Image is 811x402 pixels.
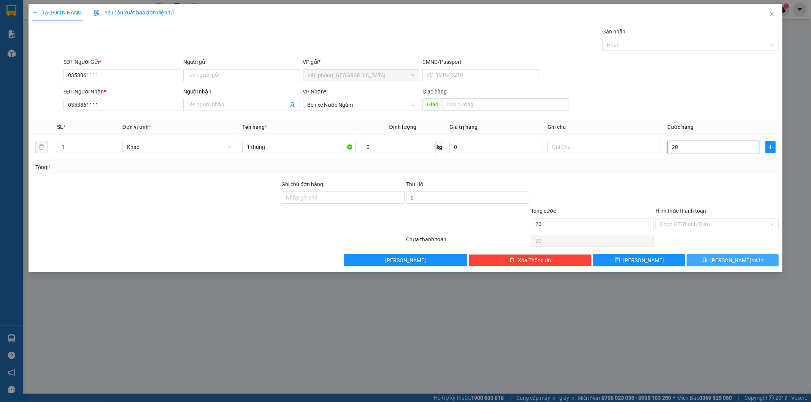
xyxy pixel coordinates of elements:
[308,70,415,81] span: Văn phòng Đà Lạt
[602,28,625,35] label: Gán nhãn
[623,256,664,264] span: [PERSON_NAME]
[242,124,267,130] span: Tên hàng
[63,87,180,96] div: SĐT Người Nhận
[63,58,180,66] div: SĐT Người Gửi
[667,124,694,130] span: Cước hàng
[282,192,405,204] input: Ghi chú đơn hàng
[35,141,48,153] button: delete
[406,235,530,248] div: Chưa thanh toán
[702,257,707,263] span: printer
[449,141,541,153] input: 0
[242,141,356,153] input: VD: Bàn, Ghế
[765,141,776,153] button: plus
[469,254,592,266] button: deleteXóa Thông tin
[303,58,420,66] div: VP gửi
[509,257,515,263] span: delete
[449,124,478,130] span: Giá trị hàng
[183,87,300,96] div: Người nhận
[389,124,416,130] span: Định lượng
[655,208,706,214] label: Hình thức thanh toán
[531,208,556,214] span: Tổng cước
[94,10,100,16] img: icon
[422,89,447,95] span: Giao hàng
[544,120,664,135] th: Ghi chú
[766,144,775,150] span: plus
[385,256,426,264] span: [PERSON_NAME]
[548,141,661,153] input: Ghi Chú
[35,163,313,171] div: Tổng: 1
[289,102,295,108] span: user-add
[308,99,415,111] span: Bến xe Nước Ngầm
[344,254,467,266] button: [PERSON_NAME]
[615,257,620,263] span: save
[406,181,424,187] span: Thu Hộ
[518,256,551,264] span: Xóa Thông tin
[122,124,151,130] span: Đơn vị tính
[443,98,569,111] input: Dọc đường
[687,254,779,266] button: printer[PERSON_NAME] và In
[422,58,539,66] div: CMND/Passport
[94,9,174,16] span: Yêu cầu xuất hóa đơn điện tử
[422,98,443,111] span: Giao
[57,124,63,130] span: SL
[761,4,782,25] button: Close
[127,141,232,153] span: Khác
[593,254,685,266] button: save[PERSON_NAME]
[303,89,324,95] span: VP Nhận
[32,9,82,16] span: TẠO ĐƠN HÀNG
[769,11,775,17] span: close
[32,10,38,15] span: plus
[710,256,763,264] span: [PERSON_NAME] và In
[183,58,300,66] div: Người gửi
[282,181,324,187] label: Ghi chú đơn hàng
[436,141,443,153] span: kg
